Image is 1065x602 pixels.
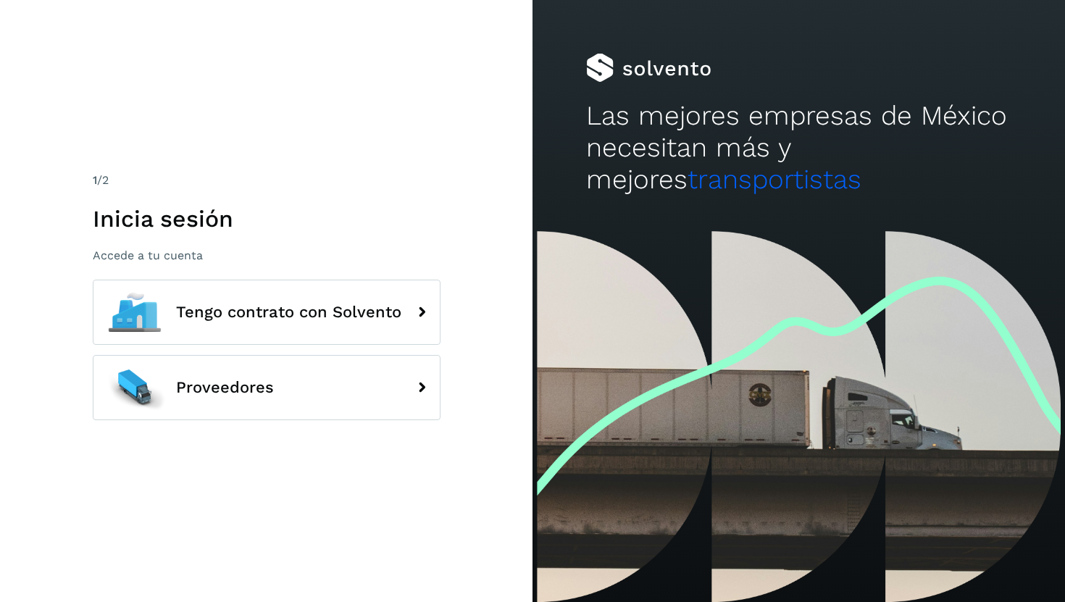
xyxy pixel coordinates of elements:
p: Accede a tu cuenta [93,248,440,262]
button: Tengo contrato con Solvento [93,280,440,345]
span: Proveedores [176,379,274,396]
span: transportistas [688,164,861,195]
div: /2 [93,172,440,189]
span: Tengo contrato con Solvento [176,304,401,321]
h2: Las mejores empresas de México necesitan más y mejores [586,100,1012,196]
button: Proveedores [93,355,440,420]
span: 1 [93,173,97,187]
h1: Inicia sesión [93,205,440,233]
